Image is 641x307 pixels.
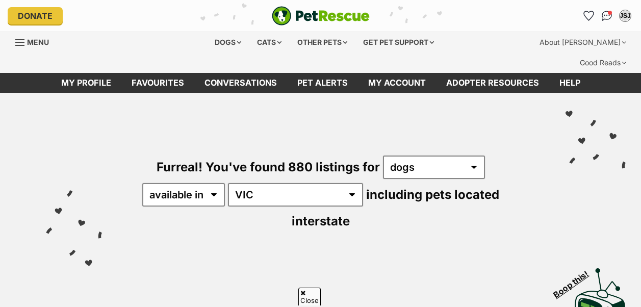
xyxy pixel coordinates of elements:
a: My account [358,73,436,93]
a: Conversations [599,8,615,24]
a: PetRescue [272,6,370,25]
div: Cats [250,32,289,53]
button: My account [617,8,633,24]
span: Furreal! You've found 880 listings for [157,160,380,174]
div: About [PERSON_NAME] [532,32,633,53]
a: Donate [8,7,63,24]
div: JSJ [620,11,630,21]
div: Good Reads [573,53,633,73]
a: Help [549,73,591,93]
a: Pet alerts [287,73,358,93]
span: Close [298,288,321,305]
a: conversations [194,73,287,93]
a: My profile [51,73,121,93]
a: Menu [15,32,56,50]
img: logo-e224e6f780fb5917bec1dbf3a21bbac754714ae5b6737aabdf751b685950b380.svg [272,6,370,25]
div: Get pet support [356,32,441,53]
div: Other pets [290,32,354,53]
img: chat-41dd97257d64d25036548639549fe6c8038ab92f7586957e7f3b1b290dea8141.svg [602,11,612,21]
ul: Account quick links [580,8,633,24]
a: Adopter resources [436,73,549,93]
a: Favourites [121,73,194,93]
span: Menu [27,38,49,46]
span: including pets located interstate [292,187,499,228]
div: Dogs [208,32,248,53]
a: Favourites [580,8,597,24]
span: Boop this! [552,263,599,299]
